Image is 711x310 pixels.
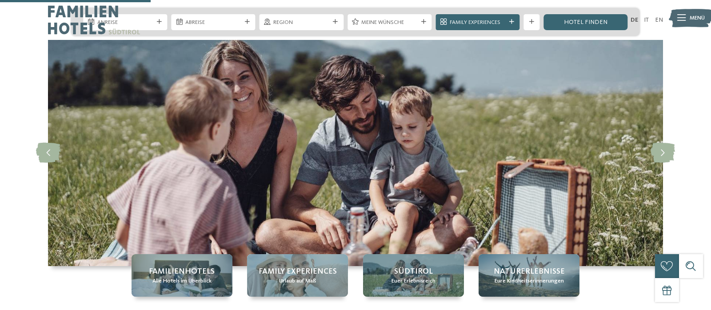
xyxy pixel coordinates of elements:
a: IT [644,17,649,23]
a: Urlaub in Südtirol mit Kindern – ein unvergessliches Erlebnis Familienhotels Alle Hotels im Überb... [132,254,232,297]
span: Alle Hotels im Überblick [152,277,212,285]
img: Urlaub in Südtirol mit Kindern – ein unvergessliches Erlebnis [48,40,663,266]
a: EN [655,17,663,23]
a: Urlaub in Südtirol mit Kindern – ein unvergessliches Erlebnis Family Experiences Urlaub auf Maß [247,254,348,297]
span: Eure Kindheitserinnerungen [495,277,564,285]
a: DE [631,17,638,23]
span: Familienhotels [149,266,215,277]
span: Menü [690,14,705,22]
a: Urlaub in Südtirol mit Kindern – ein unvergessliches Erlebnis Südtirol Euer Erlebnisreich [363,254,464,297]
span: Family Experiences [259,266,337,277]
span: Südtirol [394,266,433,277]
span: Naturerlebnisse [494,266,565,277]
span: Urlaub auf Maß [279,277,316,285]
span: Euer Erlebnisreich [391,277,435,285]
a: Urlaub in Südtirol mit Kindern – ein unvergessliches Erlebnis Naturerlebnisse Eure Kindheitserinn... [479,254,579,297]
